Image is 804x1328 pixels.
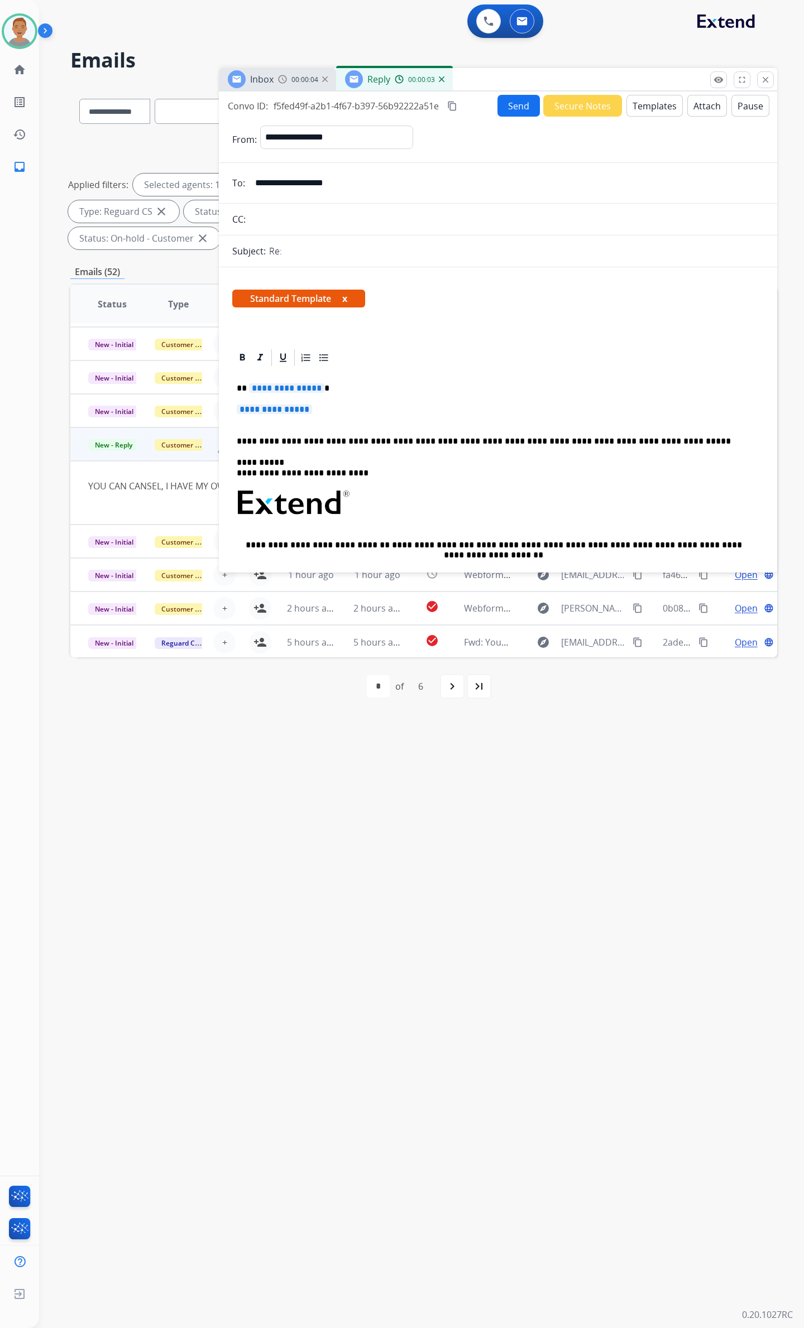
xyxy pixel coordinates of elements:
p: Emails (52) [70,265,125,279]
mat-icon: alarm [425,566,439,580]
div: 6 [409,675,432,697]
span: 5 hours ago [353,636,404,648]
mat-icon: check_circle [425,634,439,647]
span: Customer Support [155,536,227,548]
mat-icon: language [764,570,774,580]
span: 2 hours ago [287,602,337,614]
span: New - Initial [88,536,140,548]
span: Open [735,636,758,649]
p: Subject: [232,244,266,258]
button: Attach [687,95,727,117]
div: Status: Open - All [184,200,293,223]
span: Standard Template [232,290,365,307]
span: New - Initial [88,570,140,581]
span: [PERSON_NAME][EMAIL_ADDRESS][DOMAIN_NAME] [561,602,626,615]
span: Open [735,602,758,615]
mat-icon: navigate_next [446,680,459,693]
button: + [213,631,236,653]
p: 0.20.1027RC [742,1308,793,1321]
span: Status [98,297,127,311]
img: agent-avatar [216,435,233,453]
button: + [213,597,236,619]
button: + [213,530,236,552]
mat-icon: person_add [253,636,267,649]
p: Re: [269,244,282,258]
span: 2 hours ago [353,602,404,614]
span: [EMAIL_ADDRESS][DOMAIN_NAME] [561,636,626,649]
div: Bullet List [315,349,332,366]
p: From: [232,133,257,146]
div: Ordered List [298,349,314,366]
span: Reguard CS [155,637,205,649]
mat-icon: content_copy [447,101,457,111]
span: 1 hour ago [288,569,334,581]
mat-icon: person_add [253,568,267,581]
span: Customer Support [155,406,227,417]
span: Customer Support [155,603,227,615]
div: of [395,680,404,693]
img: avatar [4,16,35,47]
span: Fwd: Your Reguard claim is approved [464,636,620,648]
div: YOU CAN CANSEL, I HAVE MY OWN, DONT WORRY, IM OKAY NOW, IMA GO TO A SHOP [88,479,627,493]
span: Customer Support [155,439,227,451]
mat-icon: content_copy [698,637,709,647]
span: + [222,568,227,581]
div: Italic [252,349,269,366]
mat-icon: check_circle [425,600,439,613]
div: Type: Reguard CS [68,200,179,223]
div: Status: On-hold - Customer [68,227,221,249]
span: + [222,602,227,615]
mat-icon: close [760,75,770,85]
p: CC: [232,213,246,226]
mat-icon: close [196,232,209,245]
mat-icon: close [155,205,168,218]
span: New - Reply [88,439,139,451]
h2: Emails [70,49,777,71]
mat-icon: home [13,63,26,76]
mat-icon: explore [537,602,550,615]
span: Customer Support [155,570,227,581]
button: Pause [731,95,769,117]
mat-icon: content_copy [698,570,709,580]
span: 5 hours ago [287,636,337,648]
span: 00:00:04 [291,75,318,84]
span: Type [168,297,189,311]
span: Customer Support [155,372,227,384]
span: Reply [367,73,390,85]
mat-icon: content_copy [633,637,643,647]
div: Bold [234,349,251,366]
div: Selected agents: 1 [133,174,231,196]
mat-icon: explore [537,636,550,649]
button: Send [497,95,540,117]
button: + [213,564,236,586]
p: Applied filters: [68,178,128,191]
button: Templates [626,95,683,117]
span: Webform from [EMAIL_ADDRESS][DOMAIN_NAME] on [DATE] [464,569,717,581]
span: 1 hour ago [355,569,400,581]
span: Webform from [PERSON_NAME][EMAIL_ADDRESS][DOMAIN_NAME] on [DATE] [464,602,786,614]
mat-icon: history [13,128,26,141]
mat-icon: language [764,637,774,647]
button: + [213,333,236,355]
button: x [342,292,347,305]
div: Underline [275,349,291,366]
mat-icon: content_copy [698,603,709,613]
button: Secure Notes [543,95,622,117]
mat-icon: remove_red_eye [714,75,724,85]
p: Convo ID: [228,99,268,113]
mat-icon: explore [537,568,550,581]
mat-icon: language [764,603,774,613]
span: Customer Support [155,339,227,350]
mat-icon: list_alt [13,95,26,109]
button: + [213,400,236,422]
span: New - Initial [88,372,140,384]
mat-icon: content_copy [633,603,643,613]
span: New - Initial [88,406,140,417]
mat-icon: inbox [13,160,26,174]
mat-icon: last_page [472,680,486,693]
span: New - Initial [88,339,140,350]
span: Inbox [250,73,274,85]
span: New - Initial [88,637,140,649]
mat-icon: person_add [253,602,267,615]
span: f5fed49f-a2b1-4f67-b397-56b92222a51e [274,100,439,112]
